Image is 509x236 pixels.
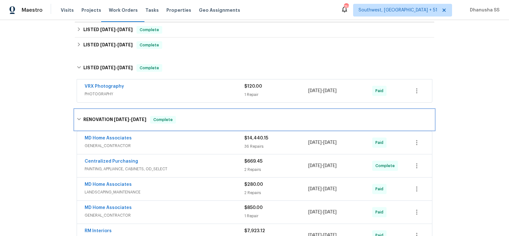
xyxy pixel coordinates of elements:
span: [DATE] [100,43,115,47]
span: Paid [375,186,386,192]
span: Geo Assignments [199,7,240,13]
h6: LISTED [83,26,133,34]
span: [DATE] [131,117,146,122]
a: RM Interiors [85,229,112,233]
span: $850.00 [244,206,263,210]
span: - [308,88,337,94]
div: 36 Repairs [244,143,308,150]
div: LISTED [DATE]-[DATE]Complete [75,37,434,53]
span: $120.00 [244,84,262,89]
span: Properties [166,7,191,13]
span: [DATE] [308,140,322,145]
div: 1 Repair [244,213,308,219]
span: [DATE] [308,210,322,214]
h6: LISTED [83,64,133,72]
span: [DATE] [117,43,133,47]
span: Southwest, [GEOGRAPHIC_DATA] + 51 [359,7,437,13]
span: Paid [375,209,386,215]
span: Complete [137,65,162,71]
span: [DATE] [323,164,337,168]
span: Visits [61,7,74,13]
span: [DATE] [308,164,322,168]
span: - [100,65,133,70]
span: Projects [81,7,101,13]
a: VRX Photography [85,84,124,89]
span: Complete [151,117,175,123]
span: Complete [375,163,397,169]
h6: LISTED [83,41,133,49]
span: $280.00 [244,182,263,187]
span: $669.45 [244,159,262,164]
span: [DATE] [117,65,133,70]
div: LISTED [DATE]-[DATE]Complete [75,22,434,37]
span: - [308,139,337,146]
span: LANDSCAPING_MAINTENANCE [85,189,244,195]
span: [DATE] [100,65,115,70]
a: Centralized Purchasing [85,159,138,164]
span: PHOTOGRAPHY [85,91,244,97]
span: $14,440.15 [244,136,268,140]
span: - [308,186,337,192]
span: Complete [137,27,162,33]
a: MD Home Associates [85,182,132,187]
a: MD Home Associates [85,206,132,210]
span: [DATE] [323,210,337,214]
span: [DATE] [323,89,337,93]
span: GENERAL_CONTRACTOR [85,212,244,219]
span: - [114,117,146,122]
span: [DATE] [323,187,337,191]
span: [DATE] [308,187,322,191]
span: - [100,43,133,47]
a: MD Home Associates [85,136,132,140]
span: - [308,209,337,215]
span: Maestro [22,7,43,13]
span: PAINTING, APPLIANCE, CABINETS, OD_SELECT [85,166,244,172]
span: [DATE] [323,140,337,145]
span: - [308,163,337,169]
div: 758 [344,4,348,10]
div: 2 Repairs [244,166,308,173]
span: Dhanusha SS [467,7,499,13]
span: Paid [375,88,386,94]
div: 1 Repair [244,91,308,98]
span: Paid [375,139,386,146]
span: [DATE] [114,117,129,122]
span: $7,923.12 [244,229,265,233]
span: Work Orders [109,7,138,13]
h6: RENOVATION [83,116,146,124]
span: Tasks [145,8,159,12]
span: [DATE] [117,27,133,32]
span: GENERAL_CONTRACTOR [85,143,244,149]
div: 2 Repairs [244,190,308,196]
span: [DATE] [100,27,115,32]
span: [DATE] [308,89,322,93]
div: LISTED [DATE]-[DATE]Complete [75,58,434,78]
span: Complete [137,42,162,48]
div: RENOVATION [DATE]-[DATE]Complete [75,110,434,130]
span: - [100,27,133,32]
